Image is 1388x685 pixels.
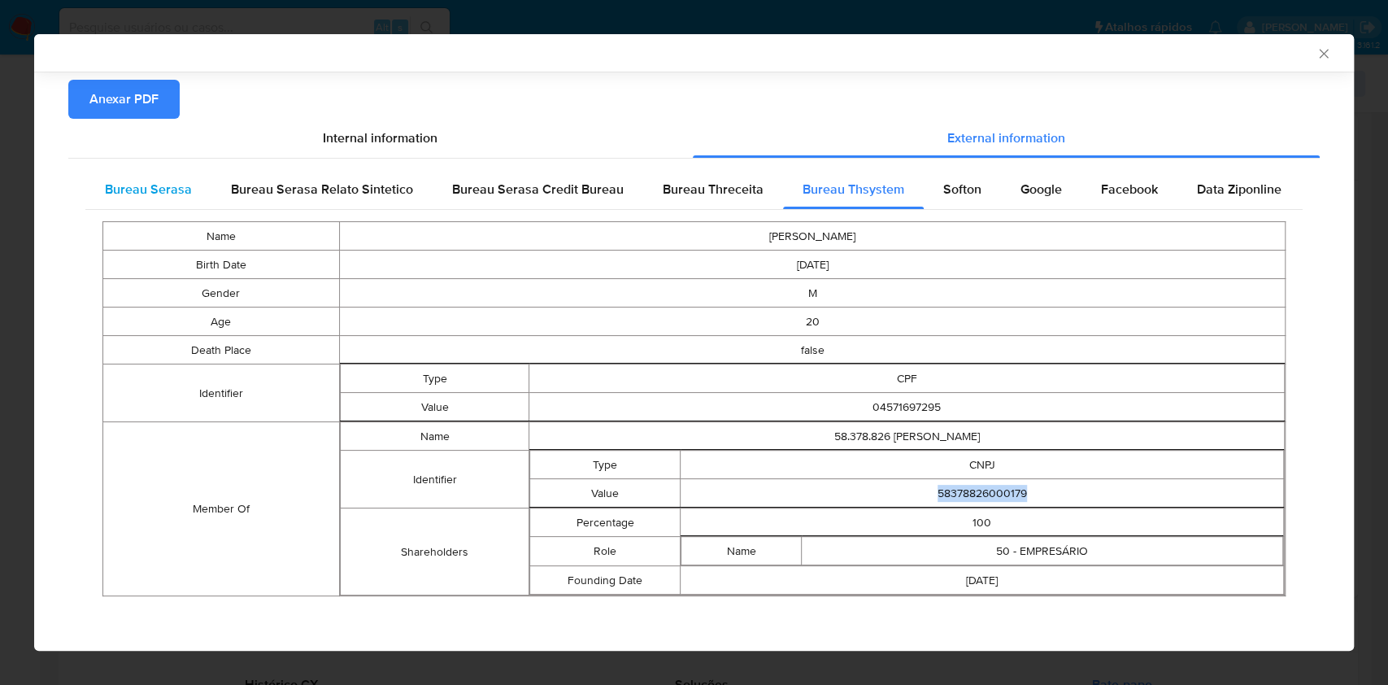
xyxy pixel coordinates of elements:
td: 20 [339,308,1285,336]
td: Value [530,479,681,508]
span: Internal information [323,129,437,147]
div: closure-recommendation-modal [34,34,1354,651]
td: Shareholders [340,508,529,596]
span: Google [1020,180,1062,199]
td: Member Of [103,422,340,596]
td: Identifier [103,364,340,422]
span: Facebook [1101,180,1158,199]
td: Percentage [530,508,681,537]
span: Bureau Threceita [663,180,764,199]
td: 04571697295 [529,393,1285,421]
td: M [339,279,1285,308]
button: Fechar a janela [1316,46,1330,60]
span: Bureau Serasa [105,180,192,199]
td: 58378826000179 [681,479,1284,508]
td: 100 [681,508,1284,537]
td: [DATE] [681,566,1284,595]
td: Type [340,364,529,393]
td: Founding Date [530,566,681,595]
td: CNPJ [681,451,1284,479]
span: Bureau Serasa Relato Sintetico [231,180,413,199]
td: [DATE] [339,251,1285,279]
div: Detailed info [68,119,1320,158]
td: false [339,336,1285,364]
span: External information [947,129,1065,147]
td: Death Place [103,336,340,364]
div: Detailed external info [85,170,1303,209]
td: Name [340,422,529,451]
td: Value [340,393,529,421]
td: Gender [103,279,340,308]
td: Birth Date [103,251,340,279]
td: Identifier [340,451,529,508]
span: Softon [943,180,981,199]
span: Bureau Serasa Credit Bureau [452,180,624,199]
td: 50 - EMPRESÁRIO [802,537,1283,565]
td: Name [103,222,340,251]
td: Name [681,537,802,565]
td: Role [530,537,681,566]
td: Age [103,308,340,336]
td: [PERSON_NAME] [339,222,1285,251]
td: 58.378.826 [PERSON_NAME] [529,422,1285,451]
button: Anexar PDF [68,80,180,119]
td: CPF [529,364,1285,393]
td: Type [530,451,681,479]
span: Data Ziponline [1197,180,1281,199]
span: Anexar PDF [89,81,159,117]
span: Bureau Thsystem [803,180,904,199]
